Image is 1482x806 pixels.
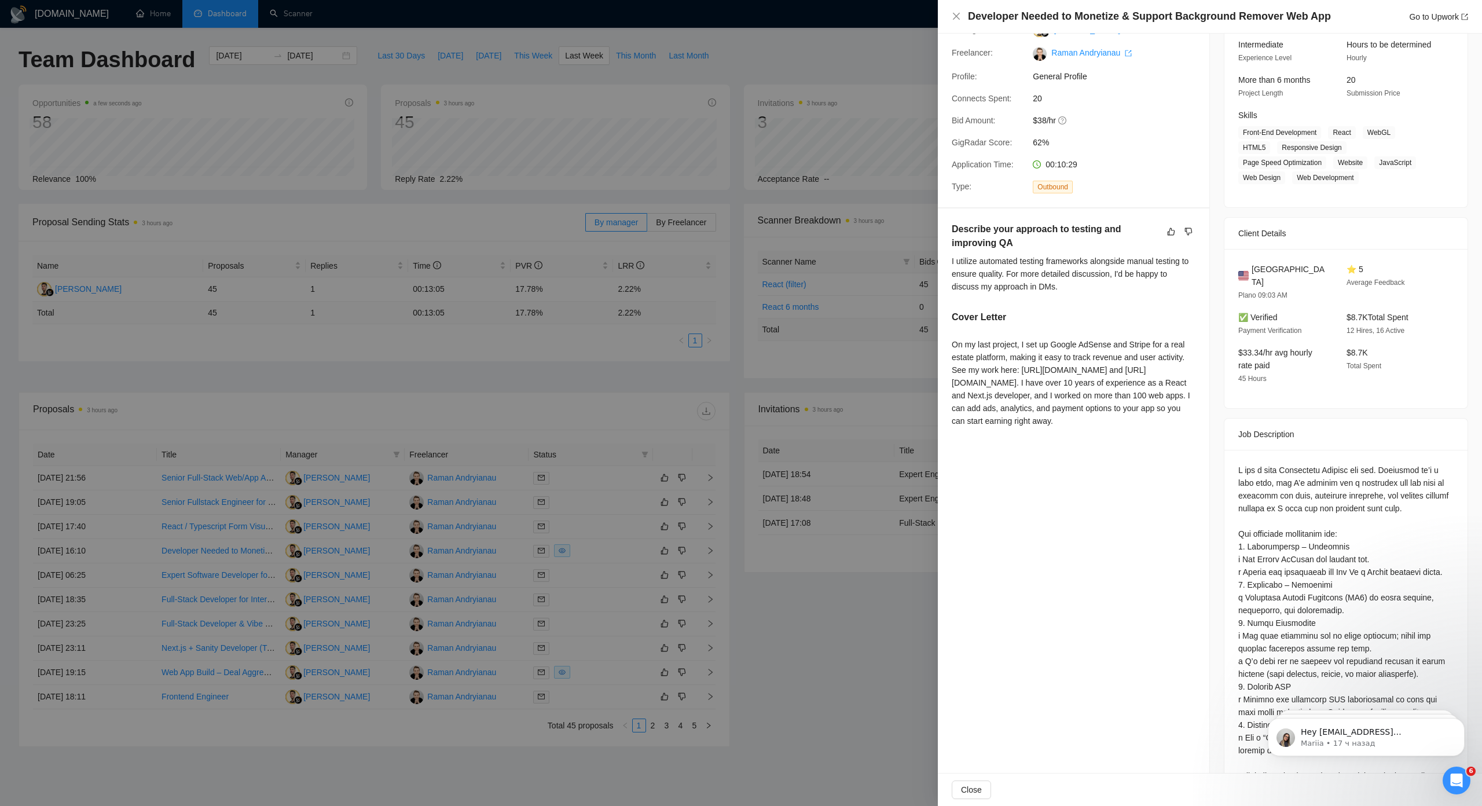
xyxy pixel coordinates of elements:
[1238,40,1283,49] span: Intermediate
[1238,75,1311,85] span: More than 6 months
[1033,181,1073,193] span: Outbound
[1466,767,1476,776] span: 6
[1164,225,1178,239] button: like
[952,12,961,21] span: close
[1374,156,1416,169] span: JavaScript
[1328,126,1355,139] span: React
[1033,160,1041,168] span: clock-circle
[1347,265,1363,274] span: ⭐ 5
[952,116,996,125] span: Bid Amount:
[1347,75,1356,85] span: 20
[952,781,991,799] button: Close
[961,783,982,796] span: Close
[1046,160,1077,169] span: 00:10:29
[1292,171,1359,184] span: Web Development
[1238,171,1285,184] span: Web Design
[1238,269,1249,282] img: 🇺🇸
[1347,327,1404,335] span: 12 Hires, 16 Active
[1347,362,1381,370] span: Total Spent
[1238,89,1283,97] span: Project Length
[1250,694,1482,775] iframe: Intercom notifications сообщение
[1238,54,1292,62] span: Experience Level
[952,255,1195,293] div: I utilize automated testing frameworks alongside manual testing to ensure quality. For more detai...
[952,182,971,191] span: Type:
[952,94,1012,103] span: Connects Spent:
[952,72,977,81] span: Profile:
[1347,279,1405,287] span: Average Feedback
[1041,29,1049,37] img: gigradar-bm.png
[1167,227,1175,236] span: like
[952,138,1012,147] span: GigRadar Score:
[1347,348,1368,357] span: $8.7K
[1252,263,1328,288] span: [GEOGRAPHIC_DATA]
[952,222,1159,250] h5: Describe your approach to testing and improving QA
[1333,156,1367,169] span: Website
[1051,48,1132,57] a: Raman Andryianau export
[1238,126,1321,139] span: Front-End Development
[952,338,1195,427] div: On my last project, I set up Google AdSense and Stripe for a real estate platform, making it easy...
[1347,313,1408,322] span: $8.7K Total Spent
[1238,313,1278,322] span: ✅ Verified
[1238,327,1301,335] span: Payment Verification
[1238,348,1312,370] span: $33.34/hr avg hourly rate paid
[1125,50,1132,57] span: export
[1184,227,1193,236] span: dislike
[952,310,1006,324] h5: Cover Letter
[1033,114,1206,127] span: $38/hr
[1238,218,1454,249] div: Client Details
[1033,70,1206,83] span: General Profile
[1033,47,1047,61] img: c1z0rS30VbTRWd9Tmq-OxDg3GKXBG_KbON50H-vmqWffPe94BNt70Hwd7u5N_tgkTy
[1277,141,1346,154] span: Responsive Design
[1238,111,1257,120] span: Skills
[1461,13,1468,20] span: export
[1238,141,1270,154] span: HTML5
[1238,375,1267,383] span: 45 Hours
[1443,767,1470,794] iframe: Intercom live chat
[1238,156,1326,169] span: Page Speed Optimization
[952,160,1014,169] span: Application Time:
[1058,116,1068,125] span: question-circle
[952,48,993,57] span: Freelancer:
[968,9,1331,24] h4: Developer Needed to Monetize & Support Background Remover Web App
[1409,12,1468,21] a: Go to Upworkexport
[1363,126,1395,139] span: WebGL
[1033,92,1206,105] span: 20
[1347,40,1431,49] span: Hours to be determined
[1238,419,1454,450] div: Job Description
[1033,136,1206,149] span: 62%
[1182,225,1195,239] button: dislike
[1238,291,1287,299] span: Plano 09:03 AM
[952,12,961,21] button: Close
[1347,54,1367,62] span: Hourly
[1347,89,1400,97] span: Submission Price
